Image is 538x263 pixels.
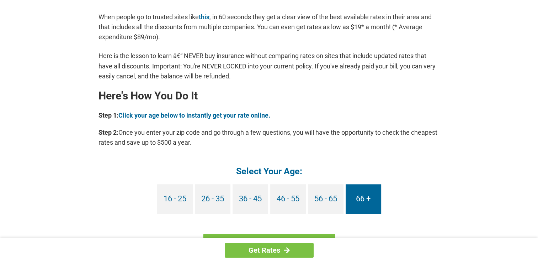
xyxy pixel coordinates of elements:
[346,184,381,214] a: 66 +
[233,184,268,214] a: 36 - 45
[98,129,118,136] b: Step 2:
[199,13,209,21] a: this
[98,128,440,148] p: Once you enter your zip code and go through a few questions, you will have the opportunity to che...
[203,234,335,254] a: Find My Rate - Enter Zip Code
[157,184,193,214] a: 16 - 25
[308,184,343,214] a: 56 - 65
[98,112,118,119] b: Step 1:
[225,243,314,258] a: Get Rates
[118,112,270,119] a: Click your age below to instantly get your rate online.
[195,184,230,214] a: 26 - 35
[98,12,440,42] p: When people go to trusted sites like , in 60 seconds they get a clear view of the best available ...
[98,90,440,102] h2: Here's How You Do It
[98,165,440,177] h4: Select Your Age:
[270,184,306,214] a: 46 - 55
[98,51,440,81] p: Here is the lesson to learn â€“ NEVER buy insurance without comparing rates on sites that include...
